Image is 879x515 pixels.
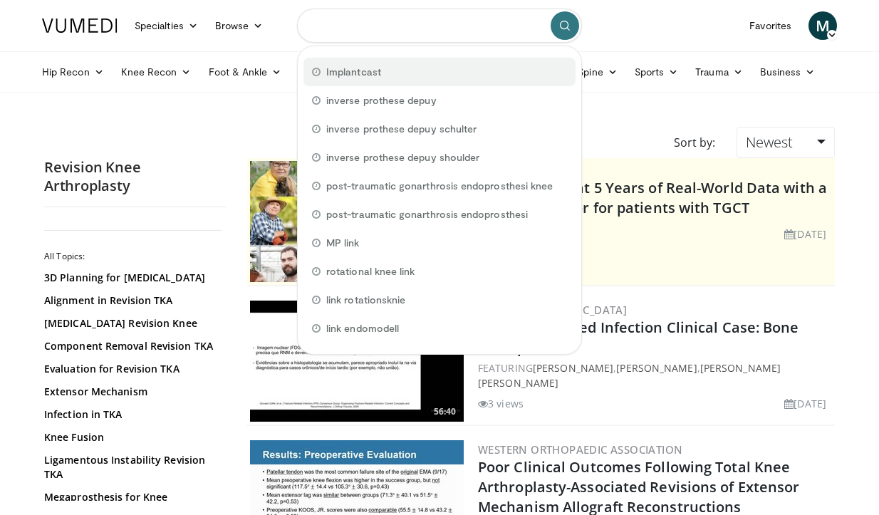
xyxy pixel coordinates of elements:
[207,11,272,40] a: Browse
[44,362,219,376] a: Evaluation for Revision TKA
[687,58,751,86] a: Trauma
[44,271,219,285] a: 3D Planning for [MEDICAL_DATA]
[33,58,113,86] a: Hip Recon
[751,58,824,86] a: Business
[784,227,826,241] li: [DATE]
[569,58,625,86] a: Spine
[478,396,524,411] li: 3 views
[741,11,800,40] a: Favorites
[44,339,219,353] a: Component Removal Revision TKA
[126,11,207,40] a: Specialties
[478,360,832,390] div: FEATURING , ,
[478,442,682,457] a: Western Orthopaedic Association
[200,58,291,86] a: Foot & Ankle
[326,93,437,108] span: inverse prothese depuy
[663,127,726,158] div: Sort by:
[326,264,415,279] span: rotational knee link
[533,361,613,375] a: [PERSON_NAME]
[250,161,464,282] a: 06:25
[326,122,477,136] span: inverse prothese depuy schulter
[326,207,528,222] span: post-traumatic gonarthrosis endoprosthesi
[626,58,687,86] a: Sports
[290,58,382,86] a: Hand & Wrist
[113,58,200,86] a: Knee Recon
[44,316,219,331] a: [MEDICAL_DATA] Revision Knee
[326,293,405,307] span: link rotationsknie
[44,430,219,444] a: Knee Fusion
[746,132,793,152] span: Newest
[44,385,219,399] a: Extensor Mechanism
[44,293,219,308] a: Alignment in Revision TKA
[42,19,118,33] img: VuMedi Logo
[44,407,219,422] a: Infection in TKA
[784,396,826,411] li: [DATE]
[478,178,827,217] a: A Closer Look at 5 Years of Real-World Data with a CSF-1R inhibitor for patients with TGCT
[326,236,360,250] span: MP link
[44,490,219,504] a: Megaprosthesis for Knee
[44,453,219,482] a: Ligamentous Instability Revision TKA
[326,179,553,193] span: post-traumatic gonarthrosis endoprosthesi knee
[326,321,399,335] span: link endomodell
[326,150,479,165] span: inverse prothese depuy shoulder
[44,251,222,262] h2: All Topics:
[297,9,582,43] input: Search topics, interventions
[326,65,381,79] span: Implantcast
[478,318,799,357] a: Fracture-Related Infection Clinical Case: Bone Transport
[737,127,835,158] a: Newest
[616,361,697,375] a: [PERSON_NAME]
[250,301,464,422] a: 56:40
[250,161,464,282] img: 93c22cae-14d1-47f0-9e4a-a244e824b022.png.300x170_q85_crop-smart_upscale.jpg
[430,405,460,418] span: 56:40
[808,11,837,40] a: M
[44,158,226,195] h2: Revision Knee Arthroplasty
[250,301,464,422] img: 7827b68c-edda-4073-a757-b2e2fb0a5246.300x170_q85_crop-smart_upscale.jpg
